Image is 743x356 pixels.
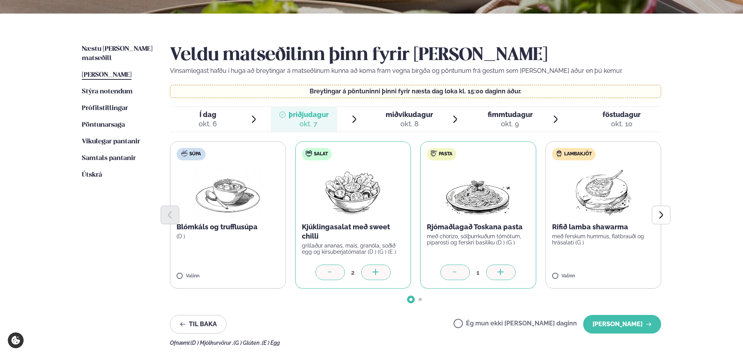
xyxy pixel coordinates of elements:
[419,298,422,301] span: Go to slide 2
[82,87,133,96] a: Stýra notendum
[409,298,412,301] span: Go to slide 1
[345,268,361,277] div: 2
[319,167,387,216] img: Salad.png
[82,170,102,180] a: Útskrá
[314,151,328,157] span: Salat
[444,167,512,216] img: Spagetti.png
[82,88,133,95] span: Stýra notendum
[603,110,641,119] span: föstudagur
[386,110,433,119] span: miðvikudagur
[431,150,437,157] img: pasta.svg
[8,332,24,348] a: Cookie settings
[82,71,132,80] a: [PERSON_NAME]
[82,104,128,113] a: Prófílstillingar
[603,119,641,129] div: okt. 10
[583,315,661,334] button: [PERSON_NAME]
[439,151,452,157] span: Pasta
[170,45,661,66] h2: Veldu matseðilinn þinn fyrir [PERSON_NAME]
[289,110,329,119] span: þriðjudagur
[552,222,655,232] p: Rifið lamba shawarma
[170,66,661,76] p: Vinsamlegast hafðu í huga að breytingar á matseðlinum kunna að koma fram vegna birgða og pöntunum...
[194,167,262,216] img: Soup.png
[82,105,128,112] span: Prófílstillingar
[177,222,279,232] p: Blómkáls og trufflusúpa
[552,233,655,246] p: með ferskum hummus, flatbrauði og hrásalati (G )
[82,45,154,63] a: Næstu [PERSON_NAME] matseðill
[82,72,132,78] span: [PERSON_NAME]
[181,150,187,157] img: soup.svg
[427,233,530,246] p: með chorizo, sólþurrkuðum tómötum, piparosti og ferskri basilíku (D ) (G )
[652,206,670,224] button: Next slide
[82,155,136,162] span: Samtals pantanir
[488,119,533,129] div: okt. 9
[189,151,201,157] span: Súpa
[262,340,280,346] span: (E ) Egg
[199,119,217,129] div: okt. 6
[556,150,562,157] img: Lamb.svg
[191,340,234,346] span: (D ) Mjólkurvörur ,
[234,340,262,346] span: (G ) Glúten ,
[82,138,140,145] span: Vikulegar pantanir
[178,88,653,95] p: Breytingar á pöntuninni þinni fyrir næsta dag loka kl. 15:00 daginn áður.
[199,110,217,119] span: Í dag
[569,167,637,216] img: Lamb-Meat.png
[470,268,486,277] div: 1
[82,172,102,178] span: Útskrá
[306,150,312,157] img: salad.svg
[161,206,179,224] button: Previous slide
[302,242,405,255] p: grillaður ananas, maís, granóla, soðið egg og kirsuberjatómatar (D ) (G ) (E )
[177,233,279,239] p: (D )
[386,119,433,129] div: okt. 8
[170,315,227,334] button: Til baka
[170,340,661,346] div: Ofnæmi:
[82,46,152,62] span: Næstu [PERSON_NAME] matseðill
[302,222,405,241] p: Kjúklingasalat með sweet chilli
[82,122,125,128] span: Pöntunarsaga
[488,110,533,119] span: fimmtudagur
[564,151,592,157] span: Lambakjöt
[289,119,329,129] div: okt. 7
[82,154,136,163] a: Samtals pantanir
[427,222,530,232] p: Rjómaðlagað Toskana pasta
[82,120,125,130] a: Pöntunarsaga
[82,137,140,146] a: Vikulegar pantanir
